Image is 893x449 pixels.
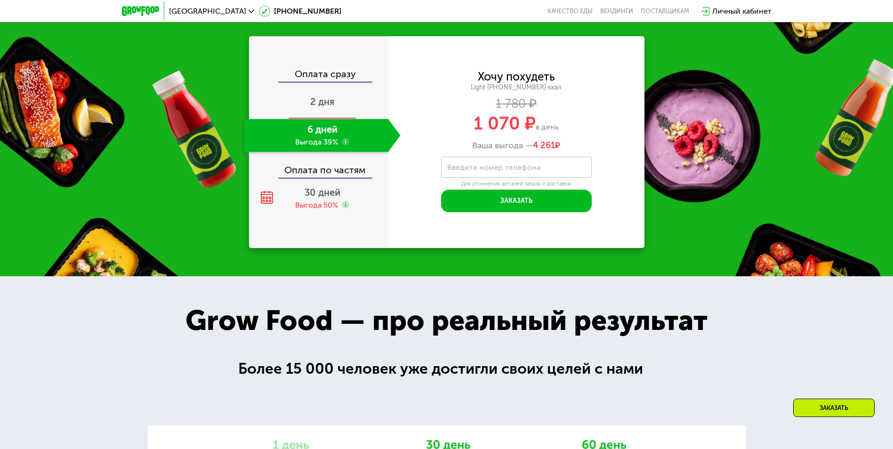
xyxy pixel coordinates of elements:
[238,357,655,380] div: Более 15 000 человек уже достигли своих целей с нами
[305,187,340,198] span: 30 дней
[474,112,536,134] span: 1 070 ₽
[169,8,246,15] span: [GEOGRAPHIC_DATA]
[447,165,540,170] label: Введите номер телефона
[478,72,555,82] div: Хочу похудеть
[547,8,593,15] a: Качество еды
[388,83,644,92] div: Light [PHONE_NUMBER] ккал
[600,8,633,15] a: Вендинги
[388,141,644,151] div: Ваша выгода —
[641,8,689,15] div: поставщикам
[533,140,555,151] span: 4 261
[536,122,559,131] span: в день
[533,141,560,151] span: ₽
[250,69,388,81] div: Оплата сразу
[165,299,728,342] div: Grow Food — про реальный результат
[250,156,388,177] div: Оплата по частям
[793,399,875,417] div: Заказать
[712,6,772,17] div: Личный кабинет
[441,180,592,188] div: Для уточнения деталей заказа и доставки
[295,200,338,210] div: Выгода 50%
[310,96,335,107] span: 2 дня
[388,99,644,109] div: 1 780 ₽
[259,6,341,17] a: [PHONE_NUMBER]
[441,190,592,212] button: Заказать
